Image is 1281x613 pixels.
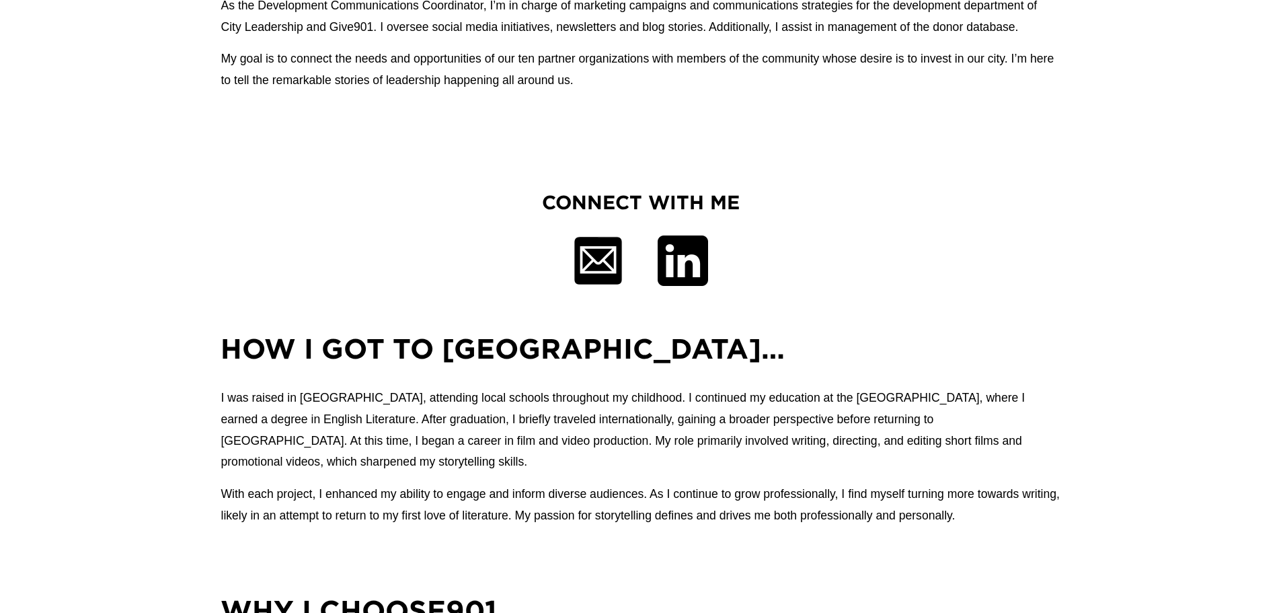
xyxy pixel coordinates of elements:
[221,330,1060,367] h2: How I got to [GEOGRAPHIC_DATA]…
[221,388,1060,473] p: I was raised in [GEOGRAPHIC_DATA], attending local schools throughout my childhood. I continued m...
[517,189,764,215] h3: CONNECT WITH ME
[221,48,1060,91] p: My goal is to connect the needs and opportunities of our ten partner organizations with members o...
[221,484,1060,526] p: With each project, I enhanced my ability to engage and inform diverse audiences. As I continue to...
